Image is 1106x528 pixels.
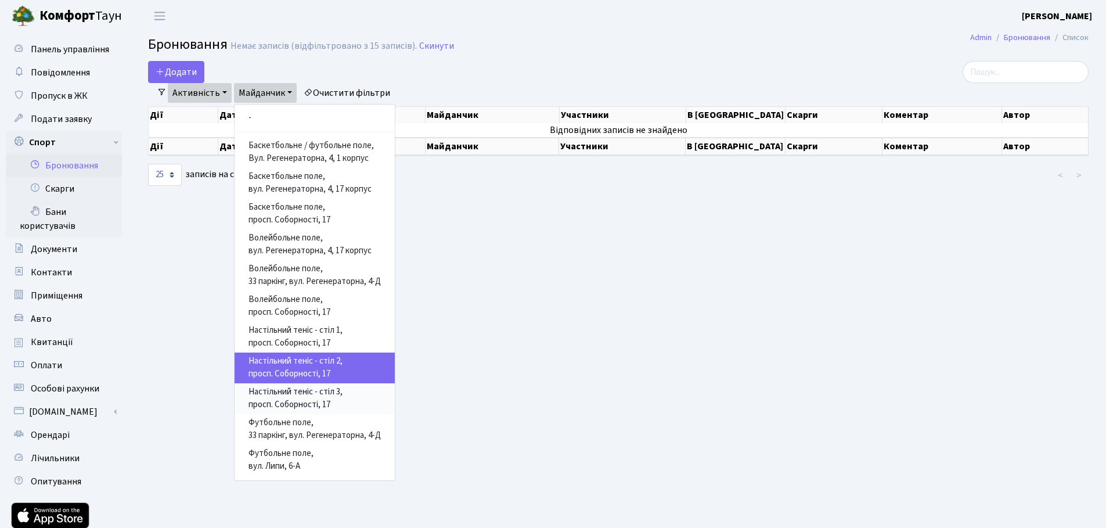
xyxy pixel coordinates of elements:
a: Настільний теніс - стіл 1,просп. Соборності, 17 [235,322,395,353]
a: Опитування [6,470,122,493]
a: Бани користувачів [6,200,122,238]
a: Волейбольне поле,33 паркінг, вул. Регенераторна, 4-Д [235,260,395,291]
th: Участники [560,107,686,123]
th: Дата [218,138,296,155]
a: [DOMAIN_NAME] [6,400,122,423]
td: Відповідних записів не знайдено [149,123,1089,137]
th: Скарги [786,138,882,155]
a: Бронювання [6,154,122,177]
th: В [GEOGRAPHIC_DATA] [686,107,786,123]
a: Лічильники [6,447,122,470]
a: Скарги [6,177,122,200]
span: Опитування [31,475,81,488]
th: Автор [1002,107,1089,123]
th: Коментар [882,107,1002,123]
a: Квитанції [6,331,122,354]
a: Документи [6,238,122,261]
th: Автор [1002,138,1089,155]
a: Футбольне поле,33 паркінг, вул. Регенераторна, 4-Д [235,414,395,445]
a: Оплати [6,354,122,377]
th: Майданчик [426,107,560,123]
span: Контакти [31,266,72,279]
th: Скарги [786,107,882,123]
th: В [GEOGRAPHIC_DATA] [686,138,786,155]
th: Участники [559,138,686,155]
th: Дата [218,107,296,123]
a: Admin [970,31,992,44]
b: [PERSON_NAME] [1022,10,1092,23]
nav: breadcrumb [953,26,1106,50]
li: Список [1050,31,1089,44]
a: Активність [168,83,232,103]
span: Авто [31,313,52,325]
a: Авто [6,307,122,331]
a: Волейбольне поле,просп. Соборності, 17 [235,291,395,322]
a: Настільний теніс - стіл 3,просп. Соборності, 17 [235,383,395,414]
a: Приміщення [6,284,122,307]
span: Документи [31,243,77,256]
th: Майданчик [426,138,560,155]
img: logo.png [12,5,35,28]
a: [PERSON_NAME] [1022,9,1092,23]
span: Повідомлення [31,66,90,79]
a: Спорт [6,131,122,154]
a: Панель управління [6,38,122,61]
a: Волейбольне поле,вул. Регенераторна, 4, 17 корпус [235,229,395,260]
a: Баскетбольне поле,вул. Регенераторна, 4, 17 корпус [235,168,395,199]
input: Пошук... [963,61,1089,83]
span: Панель управління [31,43,109,56]
a: - [235,109,395,127]
th: Дії [149,107,218,123]
select: записів на сторінці [148,164,182,186]
a: Баскетбольне поле,просп. Соборності, 17 [235,199,395,229]
span: Подати заявку [31,113,92,125]
span: Лічильники [31,452,80,465]
a: Орендарі [6,423,122,447]
a: Очистити фільтри [299,83,395,103]
span: Оплати [31,359,62,372]
a: Баскетбольне / футбольне поле,Вул. Регенераторна, 4, 1 корпус [235,137,395,168]
span: Особові рахунки [31,382,99,395]
span: Бронювання [148,34,228,55]
th: Коментар [882,138,1002,155]
b: Комфорт [39,6,95,25]
button: Додати [148,61,204,83]
span: Пропуск в ЖК [31,89,88,102]
a: Скинути [419,41,454,52]
span: Приміщення [31,289,82,302]
button: Переключити навігацію [145,6,174,26]
a: Повідомлення [6,61,122,84]
a: Настільний теніс - стіл 2,просп. Соборності, 17 [235,353,395,383]
a: Бронювання [1004,31,1050,44]
a: Подати заявку [6,107,122,131]
span: Таун [39,6,122,26]
a: Особові рахунки [6,377,122,400]
th: Дії [149,138,218,155]
span: Квитанції [31,336,73,349]
a: Пропуск в ЖК [6,84,122,107]
div: Немає записів (відфільтровано з 15 записів). [230,41,417,52]
a: Футбольне поле,вул. Липи, 6-А [235,445,395,476]
label: записів на сторінці [148,164,265,186]
a: Майданчик [234,83,297,103]
span: Орендарі [31,429,70,441]
a: Контакти [6,261,122,284]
